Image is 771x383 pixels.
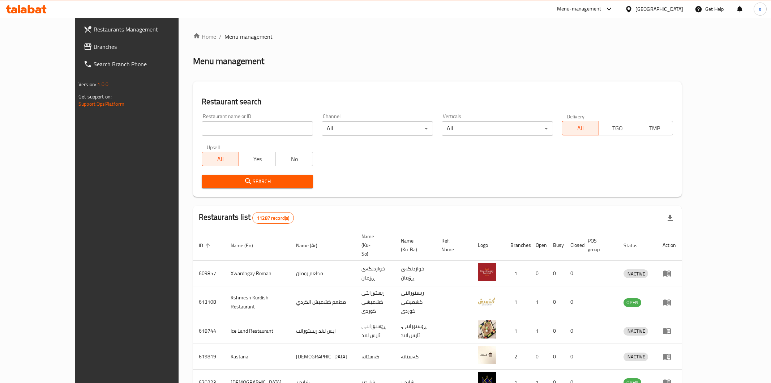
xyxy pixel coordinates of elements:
[225,261,290,286] td: Xwardngay Roman
[290,318,356,344] td: ايس لاند ريستورانت
[639,123,670,134] span: TMP
[565,286,582,318] td: 0
[478,346,496,364] img: Kastana
[530,286,547,318] td: 1
[624,353,648,361] div: INACTIVE
[565,344,582,370] td: 0
[395,261,436,286] td: خواردنگەی ڕۆمان
[663,352,676,361] div: Menu
[193,32,216,41] a: Home
[205,154,236,164] span: All
[547,318,565,344] td: 0
[663,298,676,307] div: Menu
[442,121,553,136] div: All
[225,318,290,344] td: Ice Land Restaurant
[193,55,264,67] h2: Menu management
[231,241,262,250] span: Name (En)
[505,286,530,318] td: 1
[599,121,636,135] button: TGO
[97,80,108,89] span: 1.0.0
[290,344,356,370] td: [DEMOGRAPHIC_DATA]
[547,344,565,370] td: 0
[193,344,225,370] td: 619819
[547,230,565,261] th: Busy
[395,286,436,318] td: رێستۆرانتی کشمیشى كوردى
[562,121,599,135] button: All
[94,42,198,51] span: Branches
[94,25,198,34] span: Restaurants Management
[624,270,648,278] span: INACTIVE
[530,344,547,370] td: 0
[219,32,222,41] li: /
[441,236,463,254] span: Ref. Name
[78,21,204,38] a: Restaurants Management
[78,55,204,73] a: Search Branch Phone
[296,241,327,250] span: Name (Ar)
[224,32,273,41] span: Menu management
[636,121,673,135] button: TMP
[588,236,609,254] span: POS group
[401,236,427,254] span: Name (Ku-Ba)
[565,261,582,286] td: 0
[78,80,96,89] span: Version:
[361,232,386,258] span: Name (Ku-So)
[225,344,290,370] td: Kastana
[567,114,585,119] label: Delivery
[290,261,356,286] td: مطعم رومان
[565,230,582,261] th: Closed
[199,241,213,250] span: ID
[478,320,496,338] img: Ice Land Restaurant
[356,344,395,370] td: کەستانە
[624,298,641,307] span: OPEN
[199,212,294,224] h2: Restaurants list
[253,215,294,222] span: 11287 record(s)
[78,92,112,101] span: Get support on:
[242,154,273,164] span: Yes
[78,99,124,109] a: Support.OpsPlatform
[663,327,676,335] div: Menu
[193,286,225,318] td: 613108
[78,38,204,55] a: Branches
[759,5,761,13] span: s
[530,230,547,261] th: Open
[602,123,633,134] span: TGO
[202,96,673,107] h2: Restaurant search
[478,292,496,310] img: Kshmesh Kurdish Restaurant
[239,152,276,166] button: Yes
[635,5,683,13] div: [GEOGRAPHIC_DATA]
[505,318,530,344] td: 1
[547,286,565,318] td: 0
[202,121,313,136] input: Search for restaurant name or ID..
[356,261,395,286] td: خواردنگەی ڕۆمان
[557,5,601,13] div: Menu-management
[624,353,648,361] span: INACTIVE
[207,177,307,186] span: Search
[530,261,547,286] td: 0
[478,263,496,281] img: Xwardngay Roman
[207,144,220,150] label: Upsell
[565,318,582,344] td: 0
[225,286,290,318] td: Kshmesh Kurdish Restaurant
[252,212,294,224] div: Total records count
[279,154,310,164] span: No
[505,344,530,370] td: 2
[94,60,198,68] span: Search Branch Phone
[395,318,436,344] td: .ڕێستۆرانتی ئایس لاند
[663,269,676,278] div: Menu
[290,286,356,318] td: مطعم كشميش الكردي
[657,230,682,261] th: Action
[505,230,530,261] th: Branches
[505,261,530,286] td: 1
[322,121,433,136] div: All
[472,230,505,261] th: Logo
[661,209,679,227] div: Export file
[624,327,648,335] span: INACTIVE
[193,318,225,344] td: 618744
[624,241,647,250] span: Status
[193,32,682,41] nav: breadcrumb
[565,123,596,134] span: All
[202,175,313,188] button: Search
[356,286,395,318] td: رێستۆرانتی کشمیشى كوردى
